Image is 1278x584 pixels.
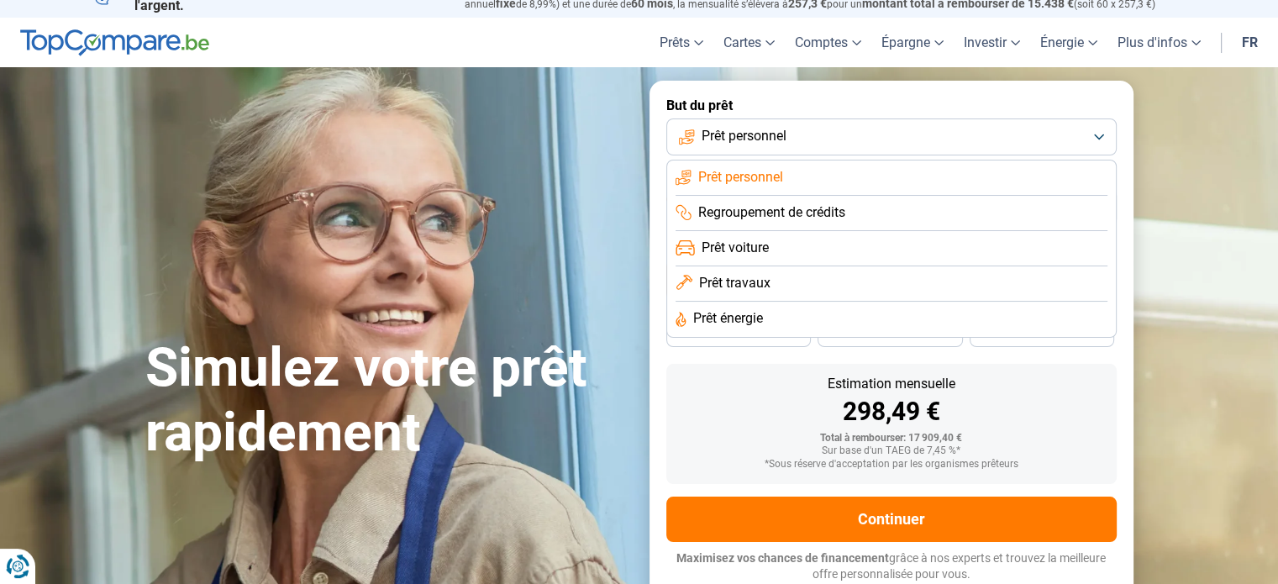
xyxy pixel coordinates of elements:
[702,127,786,145] span: Prêt personnel
[1107,18,1211,67] a: Plus d'infos
[698,168,783,187] span: Prêt personnel
[680,459,1103,471] div: *Sous réserve d'acceptation par les organismes prêteurs
[1030,18,1107,67] a: Énergie
[720,329,757,339] span: 36 mois
[693,309,763,328] span: Prêt énergie
[680,445,1103,457] div: Sur base d'un TAEG de 7,45 %*
[680,377,1103,391] div: Estimation mensuelle
[680,433,1103,445] div: Total à rembourser: 17 909,40 €
[1023,329,1060,339] span: 24 mois
[20,29,209,56] img: TopCompare
[650,18,713,67] a: Prêts
[666,118,1117,155] button: Prêt personnel
[698,203,845,222] span: Regroupement de crédits
[785,18,871,67] a: Comptes
[871,329,908,339] span: 30 mois
[871,18,954,67] a: Épargne
[145,336,629,466] h1: Simulez votre prêt rapidement
[666,550,1117,583] p: grâce à nos experts et trouvez la meilleure offre personnalisée pour vous.
[702,239,769,257] span: Prêt voiture
[666,497,1117,542] button: Continuer
[1232,18,1268,67] a: fr
[666,97,1117,113] label: But du prêt
[676,551,889,565] span: Maximisez vos chances de financement
[954,18,1030,67] a: Investir
[680,399,1103,424] div: 298,49 €
[699,274,770,292] span: Prêt travaux
[713,18,785,67] a: Cartes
